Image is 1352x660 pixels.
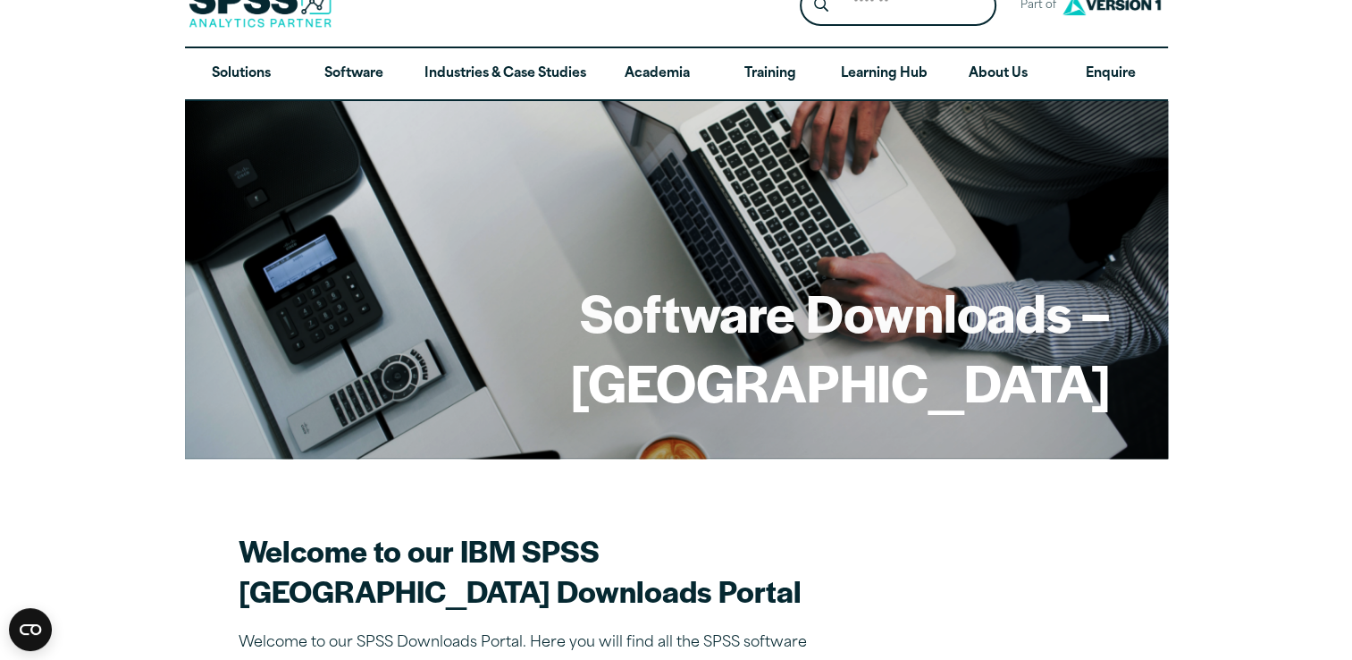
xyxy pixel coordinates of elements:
[1054,48,1167,100] a: Enquire
[410,48,600,100] a: Industries & Case Studies
[600,48,713,100] a: Academia
[9,608,52,651] button: Open CMP widget
[242,277,1111,416] h1: Software Downloads – [GEOGRAPHIC_DATA]
[185,48,298,100] a: Solutions
[298,48,410,100] a: Software
[185,48,1168,100] nav: Desktop version of site main menu
[239,530,864,611] h2: Welcome to our IBM SPSS [GEOGRAPHIC_DATA] Downloads Portal
[827,48,942,100] a: Learning Hub
[713,48,826,100] a: Training
[942,48,1054,100] a: About Us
